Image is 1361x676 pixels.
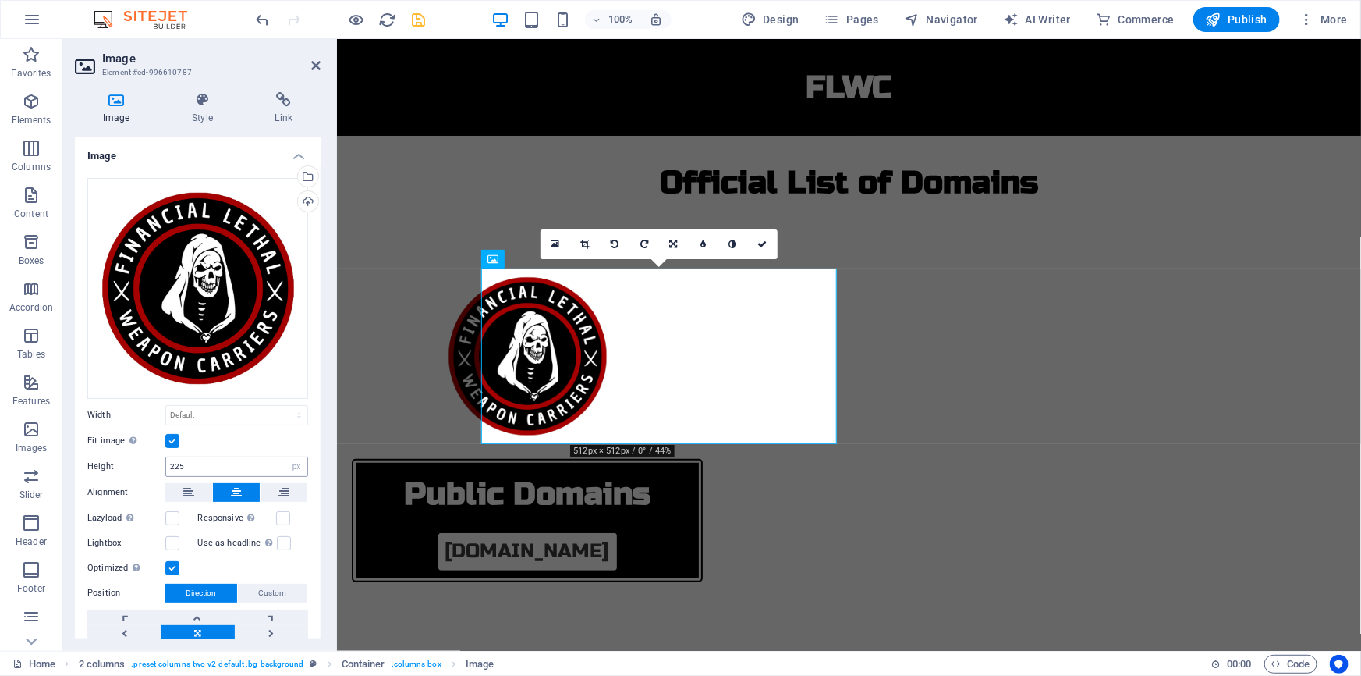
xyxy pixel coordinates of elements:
span: . columns-box [392,655,441,674]
a: Blur [689,229,718,259]
i: On resize automatically adjust zoom level to fit chosen device. [649,12,663,27]
span: . preset-columns-two-v2-default .bg-background [131,655,303,674]
span: Navigator [904,12,978,27]
a: Rotate left 90° [600,229,629,259]
label: Width [87,411,165,419]
label: Fit image [87,432,165,450]
button: Commerce [1090,7,1181,32]
h4: Link [247,92,321,125]
a: Rotate right 90° [629,229,659,259]
p: Header [16,535,47,548]
a: Click to cancel selection. Double-click to open Pages [12,655,55,674]
p: Columns [12,161,51,173]
span: Click to select. Double-click to edit [342,655,385,674]
i: Save (Ctrl+S) [410,11,428,29]
button: Publish [1193,7,1280,32]
button: Pages [818,7,885,32]
button: Code [1264,655,1317,674]
span: Design [741,12,799,27]
label: Responsive [198,509,276,528]
h4: Image [75,92,164,125]
div: FLWC-Logo-Original2-8XSa3gJkupt8l1MQI0ypNw.png [87,178,308,399]
span: Commerce [1096,12,1175,27]
span: Code [1271,655,1310,674]
button: Direction [165,584,237,603]
i: Undo: Delete elements (Ctrl+Z) [254,11,272,29]
button: Custom [238,584,307,603]
span: Click to select. Double-click to edit [466,655,494,674]
button: reload [378,10,397,29]
p: Features [12,395,50,407]
button: 100% [585,10,640,29]
p: Images [16,442,48,454]
span: More [1299,12,1348,27]
a: Greyscale [718,229,748,259]
label: Alignment [87,483,165,502]
p: Forms [17,629,45,642]
button: AI Writer [997,7,1077,32]
a: Change orientation [659,229,689,259]
img: Editor Logo [90,10,207,29]
span: Publish [1206,12,1267,27]
label: Lazyload [87,509,165,528]
a: Select files from the file manager, stock photos, or upload file(s) [541,229,570,259]
p: Slider [19,489,44,501]
button: Usercentrics [1330,655,1349,674]
label: Position [87,584,165,603]
nav: breadcrumb [79,655,494,674]
span: Click to select. Double-click to edit [79,655,126,674]
i: Reload page [379,11,397,29]
button: Design [735,7,806,32]
a: Confirm ( Ctrl ⏎ ) [748,229,778,259]
label: Use as headline [198,534,277,553]
h4: Image [75,137,321,165]
p: Boxes [19,254,44,267]
p: Footer [17,582,45,595]
label: Optimized [87,559,165,578]
h6: 100% [608,10,633,29]
p: Accordion [9,301,53,314]
a: Crop mode [570,229,600,259]
span: AI Writer [1003,12,1071,27]
i: This element is a customizable preset [310,660,317,668]
span: Custom [259,584,287,603]
button: undo [253,10,272,29]
span: Direction [186,584,217,603]
p: Tables [17,348,45,361]
p: Content [14,208,48,220]
span: 00 00 [1227,655,1251,674]
p: Elements [12,114,51,126]
span: Pages [824,12,879,27]
h6: Session time [1210,655,1252,674]
span: : [1238,658,1240,670]
label: Lightbox [87,534,165,553]
button: More [1292,7,1354,32]
div: Design (Ctrl+Alt+Y) [735,7,806,32]
button: save [409,10,428,29]
h2: Image [102,52,321,66]
h4: Style [164,92,246,125]
button: Navigator [898,7,984,32]
p: Favorites [11,67,51,80]
label: Height [87,462,165,471]
h3: Element #ed-996610787 [102,66,289,80]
